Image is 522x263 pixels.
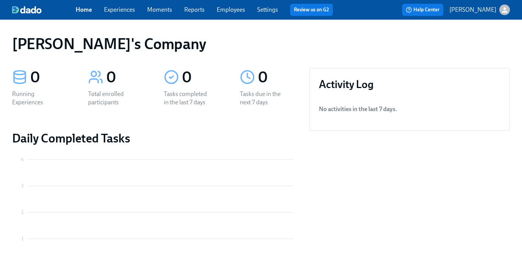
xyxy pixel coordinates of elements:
[12,35,206,53] h1: [PERSON_NAME]'s Company
[147,6,172,13] a: Moments
[30,68,70,87] div: 0
[76,6,92,13] a: Home
[106,68,146,87] div: 0
[184,6,205,13] a: Reports
[257,6,278,13] a: Settings
[22,236,23,241] tspan: 1
[182,68,222,87] div: 0
[258,68,298,87] div: 0
[12,131,297,146] h2: Daily Completed Tasks
[104,6,135,13] a: Experiences
[240,90,288,107] div: Tasks due in the next 7 days
[402,4,443,16] button: Help Center
[319,77,500,91] h3: Activity Log
[217,6,245,13] a: Employees
[406,6,440,14] span: Help Center
[12,6,76,14] a: dado
[21,157,23,162] tspan: 4
[21,183,23,189] tspan: 3
[449,6,496,14] p: [PERSON_NAME]
[88,90,137,107] div: Total enrolled participants
[12,90,61,107] div: Running Experiences
[290,4,333,16] button: Review us on G2
[12,6,42,14] img: dado
[294,6,329,14] a: Review us on G2
[21,210,23,215] tspan: 2
[164,90,212,107] div: Tasks completed in the last 7 days
[319,100,500,118] li: No activities in the last 7 days .
[449,5,510,15] button: [PERSON_NAME]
